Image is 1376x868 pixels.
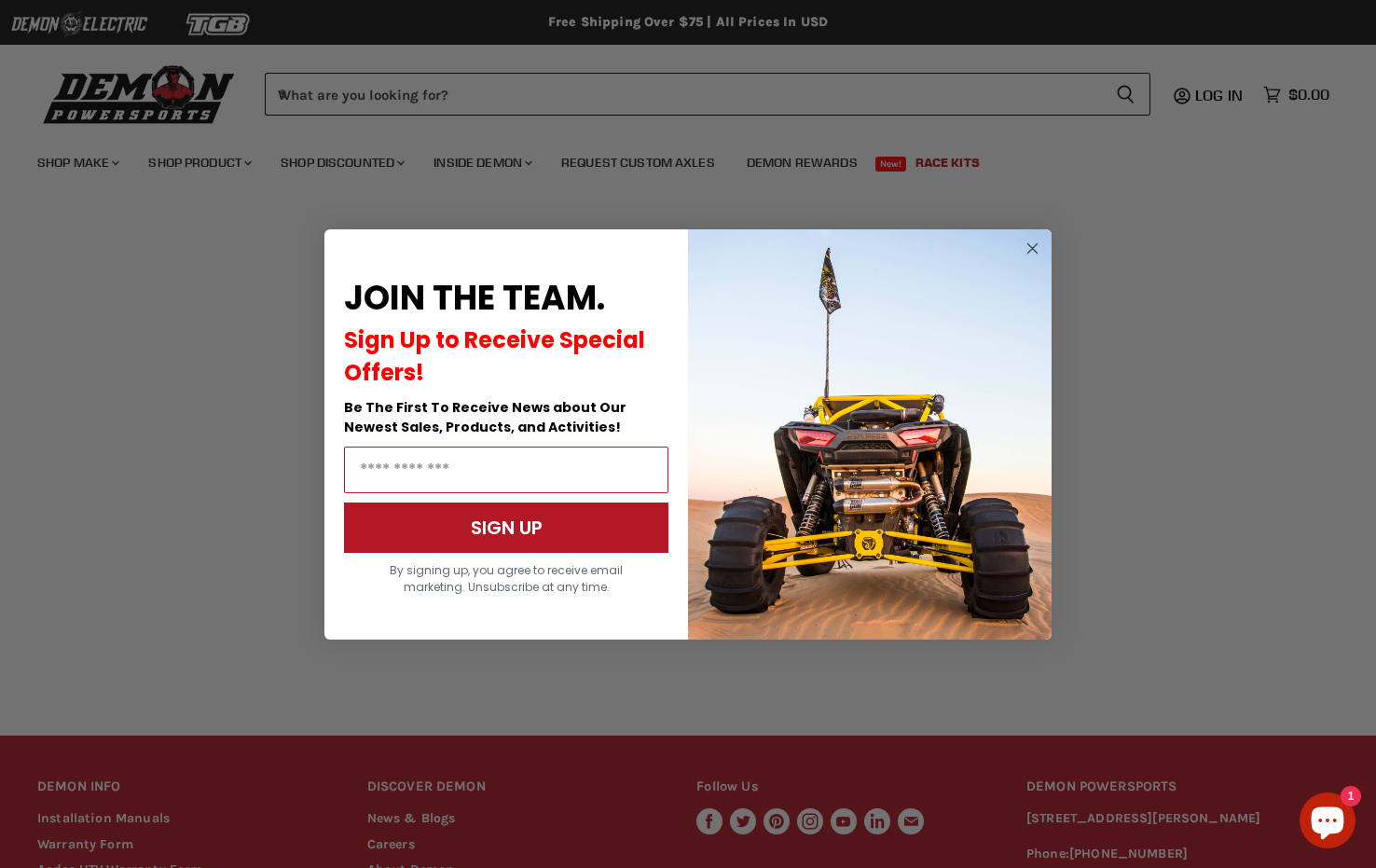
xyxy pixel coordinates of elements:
[1294,792,1361,853] inbox-online-store-chat: Shopify online store chat
[688,229,1052,640] img: a9095488-b6e7-41ba-879d-588abfab540b.jpeg
[1021,237,1044,260] button: Close dialog
[390,562,623,595] span: By signing up, you agree to receive email marketing. Unsubscribe at any time.
[344,324,645,388] span: Sign Up to Receive Special Offers!
[344,274,605,322] span: JOIN THE TEAM.
[344,447,668,493] input: Email Address
[344,398,626,436] span: Be The First To Receive News about Our Newest Sales, Products, and Activities!
[344,503,668,553] button: SIGN UP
